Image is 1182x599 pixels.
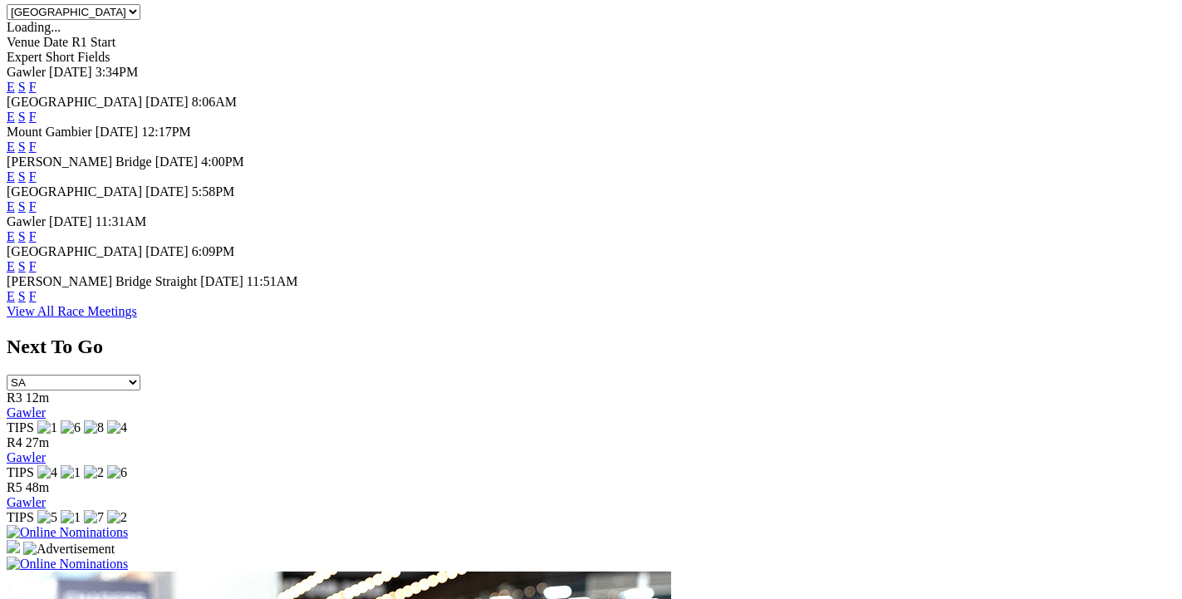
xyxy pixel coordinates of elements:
img: 1 [61,465,81,480]
span: R5 [7,480,22,494]
span: [DATE] [49,214,92,228]
a: S [18,199,26,214]
span: R1 Start [71,35,115,49]
span: 12m [26,390,49,405]
span: TIPS [7,510,34,524]
span: [GEOGRAPHIC_DATA] [7,184,142,199]
a: F [29,259,37,273]
a: S [18,259,26,273]
span: 3:34PM [96,65,139,79]
span: 6:09PM [192,244,235,258]
span: Fields [77,50,110,64]
a: E [7,259,15,273]
a: F [29,140,37,154]
span: 4:00PM [201,155,244,169]
a: F [29,229,37,243]
img: 7 [84,510,104,525]
span: Gawler [7,214,46,228]
span: [DATE] [145,95,189,109]
span: [DATE] [155,155,199,169]
a: F [29,80,37,94]
span: [DATE] [49,65,92,79]
a: View All Race Meetings [7,304,137,318]
span: TIPS [7,420,34,435]
span: 8:06AM [192,95,237,109]
span: R3 [7,390,22,405]
a: S [18,80,26,94]
span: Gawler [7,65,46,79]
a: S [18,229,26,243]
img: Online Nominations [7,557,128,572]
img: 4 [37,465,57,480]
img: Advertisement [23,542,115,557]
img: 1 [37,420,57,435]
span: [DATE] [200,274,243,288]
span: 5:58PM [192,184,235,199]
a: S [18,110,26,124]
span: [PERSON_NAME] Bridge Straight [7,274,197,288]
a: E [7,229,15,243]
a: Gawler [7,450,46,464]
img: 15187_Greyhounds_GreysPlayCentral_Resize_SA_WebsiteBanner_300x115_2025.jpg [7,540,20,553]
span: [DATE] [96,125,139,139]
img: 6 [61,420,81,435]
span: R4 [7,435,22,449]
h2: Next To Go [7,336,1175,358]
a: S [18,169,26,184]
img: 8 [84,420,104,435]
a: F [29,169,37,184]
span: Mount Gambier [7,125,92,139]
a: Gawler [7,405,46,420]
a: E [7,110,15,124]
span: Venue [7,35,40,49]
a: F [29,110,37,124]
a: S [18,289,26,303]
a: F [29,199,37,214]
span: 11:31AM [96,214,147,228]
span: 12:17PM [141,125,191,139]
span: Loading... [7,20,61,34]
span: Expert [7,50,42,64]
img: 5 [37,510,57,525]
img: 4 [107,420,127,435]
span: TIPS [7,465,34,479]
a: E [7,169,15,184]
span: Short [46,50,75,64]
span: 48m [26,480,49,494]
a: E [7,80,15,94]
a: E [7,140,15,154]
span: [DATE] [145,244,189,258]
img: 2 [84,465,104,480]
span: 11:51AM [247,274,298,288]
a: Gawler [7,495,46,509]
img: Online Nominations [7,525,128,540]
a: S [18,140,26,154]
span: [GEOGRAPHIC_DATA] [7,95,142,109]
span: 27m [26,435,49,449]
a: F [29,289,37,303]
a: E [7,199,15,214]
img: 6 [107,465,127,480]
span: [DATE] [145,184,189,199]
span: Date [43,35,68,49]
img: 1 [61,510,81,525]
img: 2 [107,510,127,525]
a: E [7,289,15,303]
span: [GEOGRAPHIC_DATA] [7,244,142,258]
span: [PERSON_NAME] Bridge [7,155,152,169]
